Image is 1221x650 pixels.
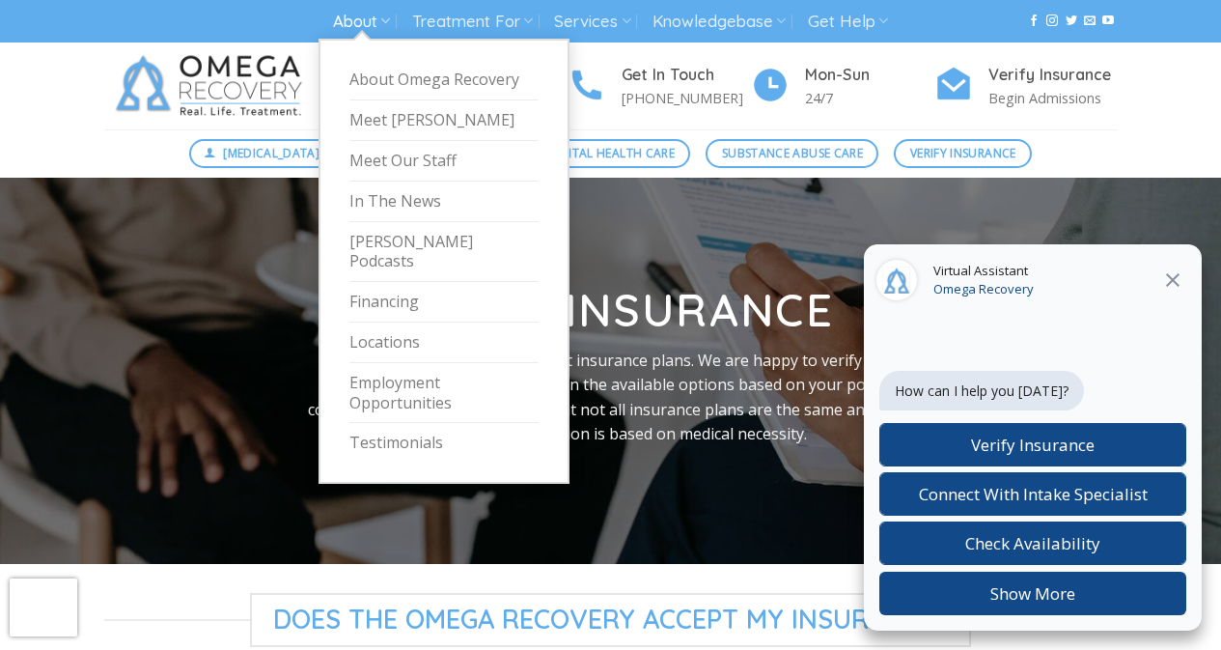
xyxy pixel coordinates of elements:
[349,182,539,222] a: In The News
[333,4,390,40] a: About
[1084,14,1096,28] a: Send us an email
[910,144,1016,162] span: Verify Insurance
[349,222,539,283] a: [PERSON_NAME] Podcasts
[349,363,539,424] a: Employment Opportunities
[808,4,888,40] a: Get Help
[547,144,675,162] span: Mental Health Care
[189,139,336,168] a: [MEDICAL_DATA]
[387,282,834,338] strong: Verify Insurance
[805,87,934,109] p: 24/7
[349,100,539,141] a: Meet [PERSON_NAME]
[10,579,77,636] iframe: reCAPTCHA
[722,144,863,162] span: Substance Abuse Care
[894,139,1032,168] a: Verify Insurance
[706,139,878,168] a: Substance Abuse Care
[622,87,751,109] p: [PHONE_NUMBER]
[250,593,972,647] span: Does The Omega Recovery Accept My Insurance?
[298,349,924,447] p: We work with a variety of different insurance plans. We are happy to verify your insurance benefi...
[568,63,751,110] a: Get In Touch [PHONE_NUMBER]
[1028,14,1040,28] a: Follow on Facebook
[349,60,539,100] a: About Omega Recovery
[349,323,539,363] a: Locations
[223,144,319,162] span: [MEDICAL_DATA]
[1046,14,1058,28] a: Follow on Instagram
[349,282,539,323] a: Financing
[104,42,321,129] img: Omega Recovery
[349,423,539,463] a: Testimonials
[412,4,533,40] a: Treatment For
[531,139,690,168] a: Mental Health Care
[1102,14,1114,28] a: Follow on YouTube
[934,63,1118,110] a: Verify Insurance Begin Admissions
[988,63,1118,88] h4: Verify Insurance
[554,4,630,40] a: Services
[622,63,751,88] h4: Get In Touch
[805,63,934,88] h4: Mon-Sun
[652,4,786,40] a: Knowledgebase
[349,141,539,182] a: Meet Our Staff
[1066,14,1077,28] a: Follow on Twitter
[988,87,1118,109] p: Begin Admissions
